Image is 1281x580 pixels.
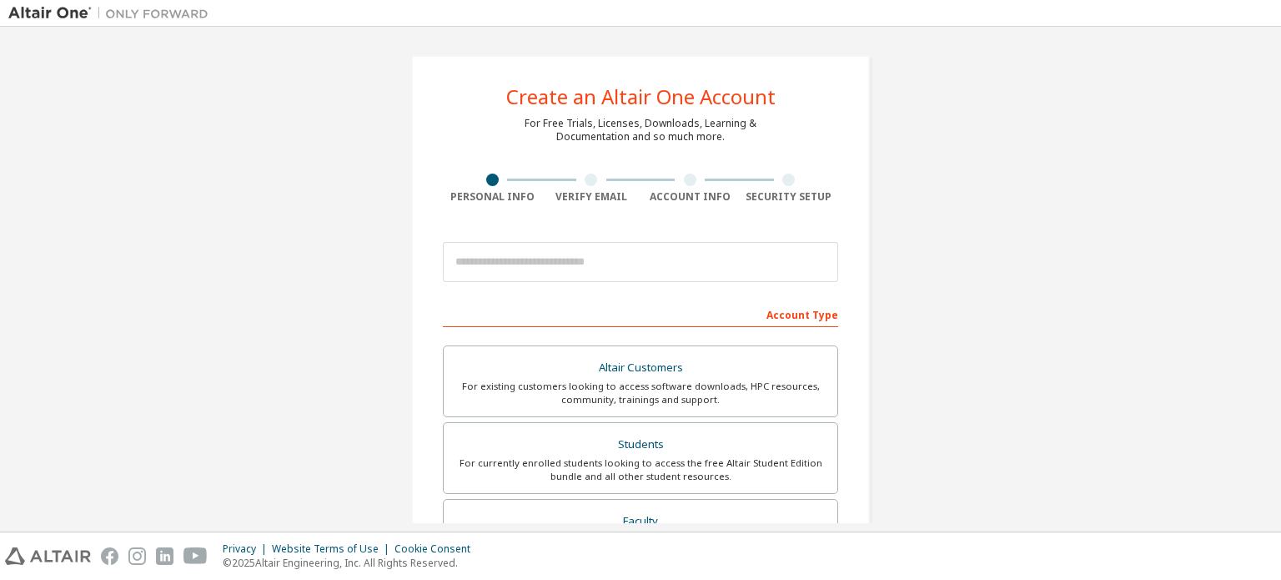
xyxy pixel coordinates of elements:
div: Students [454,433,827,456]
img: Altair One [8,5,217,22]
div: Faculty [454,510,827,533]
div: For currently enrolled students looking to access the free Altair Student Edition bundle and all ... [454,456,827,483]
div: Security Setup [740,190,839,204]
div: Account Info [640,190,740,204]
div: Website Terms of Use [272,542,394,556]
div: Privacy [223,542,272,556]
img: altair_logo.svg [5,547,91,565]
img: instagram.svg [128,547,146,565]
img: linkedin.svg [156,547,173,565]
div: Cookie Consent [394,542,480,556]
div: Personal Info [443,190,542,204]
div: For existing customers looking to access software downloads, HPC resources, community, trainings ... [454,380,827,406]
div: Verify Email [542,190,641,204]
p: © 2025 Altair Engineering, Inc. All Rights Reserved. [223,556,480,570]
div: Account Type [443,300,838,327]
div: Create an Altair One Account [506,87,776,107]
img: youtube.svg [183,547,208,565]
img: facebook.svg [101,547,118,565]
div: Altair Customers [454,356,827,380]
div: For Free Trials, Licenses, Downloads, Learning & Documentation and so much more. [525,117,756,144]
